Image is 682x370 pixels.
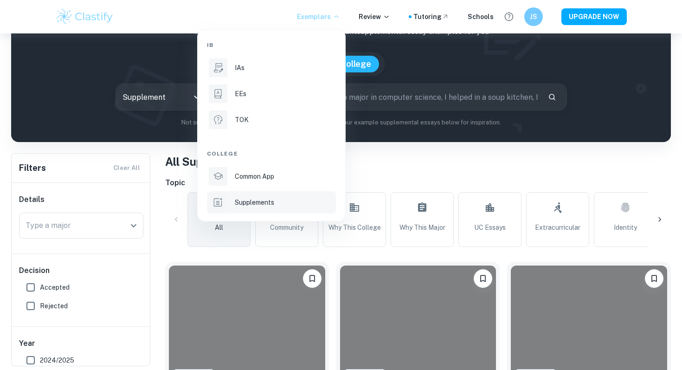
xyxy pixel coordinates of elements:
[207,41,213,49] span: IB
[235,197,274,208] p: Supplements
[207,109,336,131] a: TOK
[207,165,336,188] a: Common App
[207,57,336,79] a: IAs
[235,63,244,73] p: IAs
[235,89,246,99] p: EEs
[207,149,238,158] span: College
[235,171,274,182] p: Common App
[235,115,249,125] p: TOK
[207,191,336,214] a: Supplements
[207,83,336,105] a: EEs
